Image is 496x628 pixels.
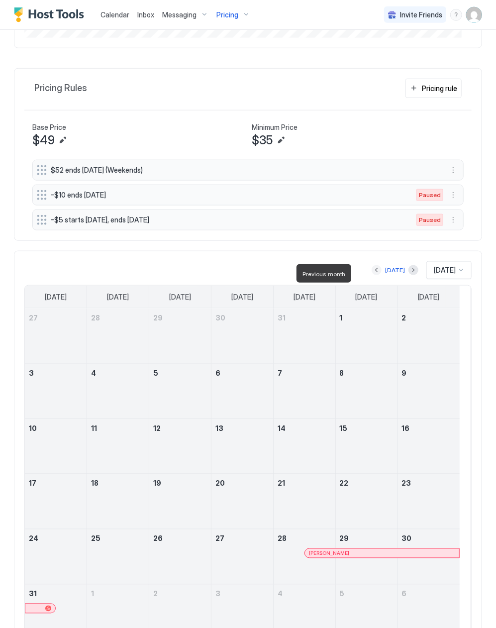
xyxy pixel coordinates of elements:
[402,369,407,377] span: 9
[215,534,224,543] span: 27
[302,270,345,278] span: Previous month
[161,286,199,309] a: Tuesday
[335,364,397,419] td: August 8, 2025
[278,314,286,322] span: 31
[340,590,345,598] span: 5
[400,10,442,19] span: Invite Friends
[336,529,397,548] a: August 29, 2025
[340,314,343,322] span: 1
[211,585,273,603] a: September 3, 2025
[29,369,34,377] span: 3
[450,9,462,21] div: menu
[419,191,441,200] span: Paused
[25,364,87,382] a: August 3, 2025
[34,83,87,94] span: Pricing Rules
[211,419,273,437] a: August 13, 2025
[340,424,348,432] span: 15
[466,7,482,23] div: User profile
[215,314,225,322] span: 30
[278,369,282,377] span: 7
[29,534,38,543] span: 24
[162,10,197,19] span: Messaging
[398,364,460,382] a: August 9, 2025
[402,590,407,598] span: 6
[231,293,253,302] span: [DATE]
[137,10,154,19] span: Inbox
[252,133,273,148] span: $35
[107,293,129,302] span: [DATE]
[211,364,273,382] a: August 6, 2025
[274,309,335,327] a: July 31, 2025
[87,474,149,493] a: August 18, 2025
[25,364,87,419] td: August 3, 2025
[51,215,406,224] span: -$5 starts [DATE], ends [DATE]
[278,479,285,488] span: 21
[169,293,191,302] span: [DATE]
[87,309,149,364] td: July 28, 2025
[153,369,158,377] span: 5
[398,529,460,548] a: August 30, 2025
[211,309,273,327] a: July 30, 2025
[398,585,460,603] a: September 6, 2025
[384,264,406,276] button: [DATE]
[87,529,149,548] a: August 25, 2025
[32,133,55,148] span: $49
[336,364,397,382] a: August 8, 2025
[91,314,100,322] span: 28
[149,474,211,493] a: August 19, 2025
[87,364,149,419] td: August 4, 2025
[273,529,335,585] td: August 28, 2025
[211,474,274,529] td: August 20, 2025
[149,529,211,548] a: August 26, 2025
[418,293,440,302] span: [DATE]
[398,474,460,493] a: August 23, 2025
[87,474,149,529] td: August 18, 2025
[274,419,335,437] a: August 14, 2025
[87,419,149,437] a: August 11, 2025
[99,286,137,309] a: Monday
[278,424,286,432] span: 14
[215,424,223,432] span: 13
[149,309,211,327] a: July 29, 2025
[356,293,378,302] span: [DATE]
[149,364,211,382] a: August 5, 2025
[211,529,273,548] a: August 27, 2025
[45,293,67,302] span: [DATE]
[274,364,335,382] a: August 7, 2025
[398,309,460,327] a: August 2, 2025
[397,364,460,419] td: August 9, 2025
[91,424,97,432] span: 11
[434,266,456,275] span: [DATE]
[14,7,89,22] a: Host Tools Logo
[153,424,161,432] span: 12
[100,10,129,19] span: Calendar
[447,189,459,201] button: More options
[385,266,405,275] div: [DATE]
[273,474,335,529] td: August 21, 2025
[211,309,274,364] td: July 30, 2025
[37,286,75,309] a: Sunday
[32,123,66,132] span: Base Price
[402,424,410,432] span: 16
[91,590,94,598] span: 1
[25,419,87,437] a: August 10, 2025
[153,534,163,543] span: 26
[447,189,459,201] div: menu
[211,474,273,493] a: August 20, 2025
[32,209,464,230] div: -$5 starts [DATE], ends [DATE] Pausedmenu
[29,314,38,322] span: 27
[149,529,211,585] td: August 26, 2025
[397,309,460,364] td: August 2, 2025
[100,9,129,20] a: Calendar
[447,164,459,176] div: menu
[335,474,397,529] td: August 22, 2025
[25,529,87,548] a: August 24, 2025
[402,479,411,488] span: 23
[309,550,455,557] div: [PERSON_NAME]
[273,364,335,419] td: August 7, 2025
[397,419,460,474] td: August 16, 2025
[294,293,315,302] span: [DATE]
[87,309,149,327] a: July 28, 2025
[397,529,460,585] td: August 30, 2025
